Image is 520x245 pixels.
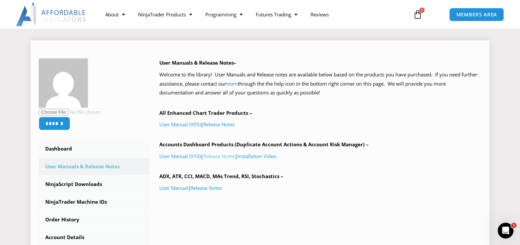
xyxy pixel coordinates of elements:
[39,158,150,175] a: User Manuals & Release Notes
[159,70,482,98] p: Welcome to the library! User Manuals and Release notes are available below based on the products ...
[249,7,304,22] a: Futures Trading
[159,110,252,116] b: All Enhanced Chart Trader Products –
[159,120,482,129] p: |
[199,7,249,22] a: Programming
[39,58,88,108] img: 96ad98910ef4b5f3b97ad707d2cd1c54329853983ac23a6e8847aefa9980f1e7
[403,5,432,24] a: 0
[39,140,150,157] a: Dashboard
[498,223,513,238] iframe: Intercom live chat
[449,8,504,21] a: MEMBERS AREA
[39,176,150,193] a: NinjaScript Downloads
[203,121,235,128] a: Release Notes
[131,7,199,22] a: NinjaTrader Products
[99,7,131,22] a: About
[304,7,335,22] a: Reviews
[456,12,497,17] span: MEMBERS AREA
[39,194,150,211] a: NinjaTrader Machine IDs
[159,141,369,148] b: Accounts Dashboard Products (Duplicate Account Actions & Account Risk Manager) –
[159,173,283,179] b: ADX, ATR, CCI, MACD, MAs Trend, RSI, Stochastics –
[511,223,516,228] span: 1
[39,211,150,228] a: Order History
[99,7,406,22] nav: Menu
[159,59,236,66] b: User Manuals & Release Notes–
[159,184,482,193] p: |
[190,185,222,191] a: Release Notes
[419,8,425,13] span: 0
[159,152,482,161] p: | |
[159,121,201,128] a: User Manual (V05)
[203,153,235,159] a: Release Notes
[226,80,238,87] a: team
[159,153,201,159] a: User Manual (V10)
[159,185,188,191] a: User Manual
[237,153,276,159] a: Installation Video
[16,3,87,26] img: LogoAI | Affordable Indicators – NinjaTrader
